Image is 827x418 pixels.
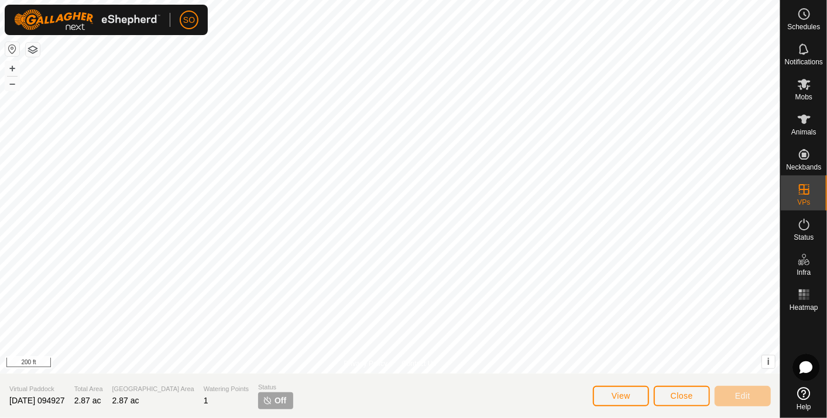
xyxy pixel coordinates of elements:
span: 2.87 ac [112,396,139,405]
button: + [5,61,19,75]
span: Neckbands [786,164,821,171]
span: [DATE] 094927 [9,396,65,405]
span: Virtual Paddock [9,384,65,394]
span: Status [794,234,814,241]
span: 1 [204,396,208,405]
span: SO [183,14,195,26]
span: 2.87 ac [74,396,101,405]
a: Contact Us [402,358,436,369]
button: View [593,386,649,406]
span: Mobs [795,94,812,101]
span: Heatmap [790,304,818,311]
span: Close [671,391,693,400]
span: [GEOGRAPHIC_DATA] Area [112,384,194,394]
span: Edit [735,391,750,400]
button: Map Layers [26,43,40,57]
span: Schedules [787,23,820,30]
img: turn-off [263,396,272,405]
span: Infra [797,269,811,276]
span: VPs [797,199,810,206]
button: i [762,355,775,368]
span: Notifications [785,58,823,65]
button: Edit [715,386,771,406]
span: Status [258,382,293,392]
span: Off [274,395,286,407]
span: Help [797,403,811,410]
a: Help [781,382,827,415]
a: Privacy Policy [344,358,387,369]
button: – [5,77,19,91]
button: Reset Map [5,42,19,56]
span: Animals [791,129,816,136]
span: Watering Points [204,384,249,394]
span: View [612,391,630,400]
span: Total Area [74,384,103,394]
span: i [767,357,770,367]
img: Gallagher Logo [14,9,160,30]
button: Close [654,386,710,406]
